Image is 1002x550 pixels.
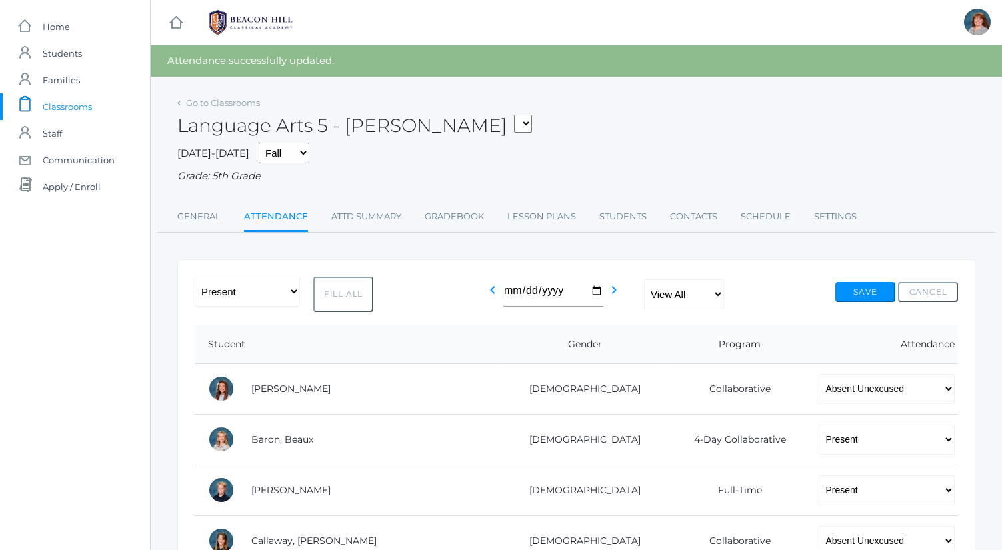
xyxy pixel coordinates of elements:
[251,433,313,445] a: Baron, Beaux
[43,120,62,147] span: Staff
[331,203,401,230] a: Attd Summary
[599,203,647,230] a: Students
[664,363,806,414] td: Collaborative
[43,93,92,120] span: Classrooms
[251,535,377,547] a: Callaway, [PERSON_NAME]
[606,288,622,301] a: chevron_right
[497,465,664,515] td: [DEMOGRAPHIC_DATA]
[664,465,806,515] td: Full-Time
[195,325,497,364] th: Student
[497,363,664,414] td: [DEMOGRAPHIC_DATA]
[43,147,115,173] span: Communication
[606,282,622,298] i: chevron_right
[425,203,484,230] a: Gradebook
[43,40,82,67] span: Students
[898,282,958,302] button: Cancel
[497,325,664,364] th: Gender
[805,325,958,364] th: Attendance
[208,477,235,503] div: Elliot Burke
[313,277,373,312] button: Fill All
[43,13,70,40] span: Home
[485,288,501,301] a: chevron_left
[177,169,975,184] div: Grade: 5th Grade
[201,6,301,39] img: BHCALogos-05-308ed15e86a5a0abce9b8dd61676a3503ac9727e845dece92d48e8588c001991.png
[151,45,1002,77] div: Attendance successfully updated.
[43,67,80,93] span: Families
[208,426,235,453] div: Beaux Baron
[497,414,664,465] td: [DEMOGRAPHIC_DATA]
[43,173,101,200] span: Apply / Enroll
[177,147,249,159] span: [DATE]-[DATE]
[741,203,791,230] a: Schedule
[664,414,806,465] td: 4-Day Collaborative
[835,282,895,302] button: Save
[964,9,991,35] div: Sarah Bence
[177,115,532,136] h2: Language Arts 5 - [PERSON_NAME]
[177,203,221,230] a: General
[485,282,501,298] i: chevron_left
[244,203,308,232] a: Attendance
[208,375,235,402] div: Ella Arnold
[251,484,331,496] a: [PERSON_NAME]
[507,203,576,230] a: Lesson Plans
[186,97,260,108] a: Go to Classrooms
[814,203,857,230] a: Settings
[670,203,717,230] a: Contacts
[251,383,331,395] a: [PERSON_NAME]
[664,325,806,364] th: Program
